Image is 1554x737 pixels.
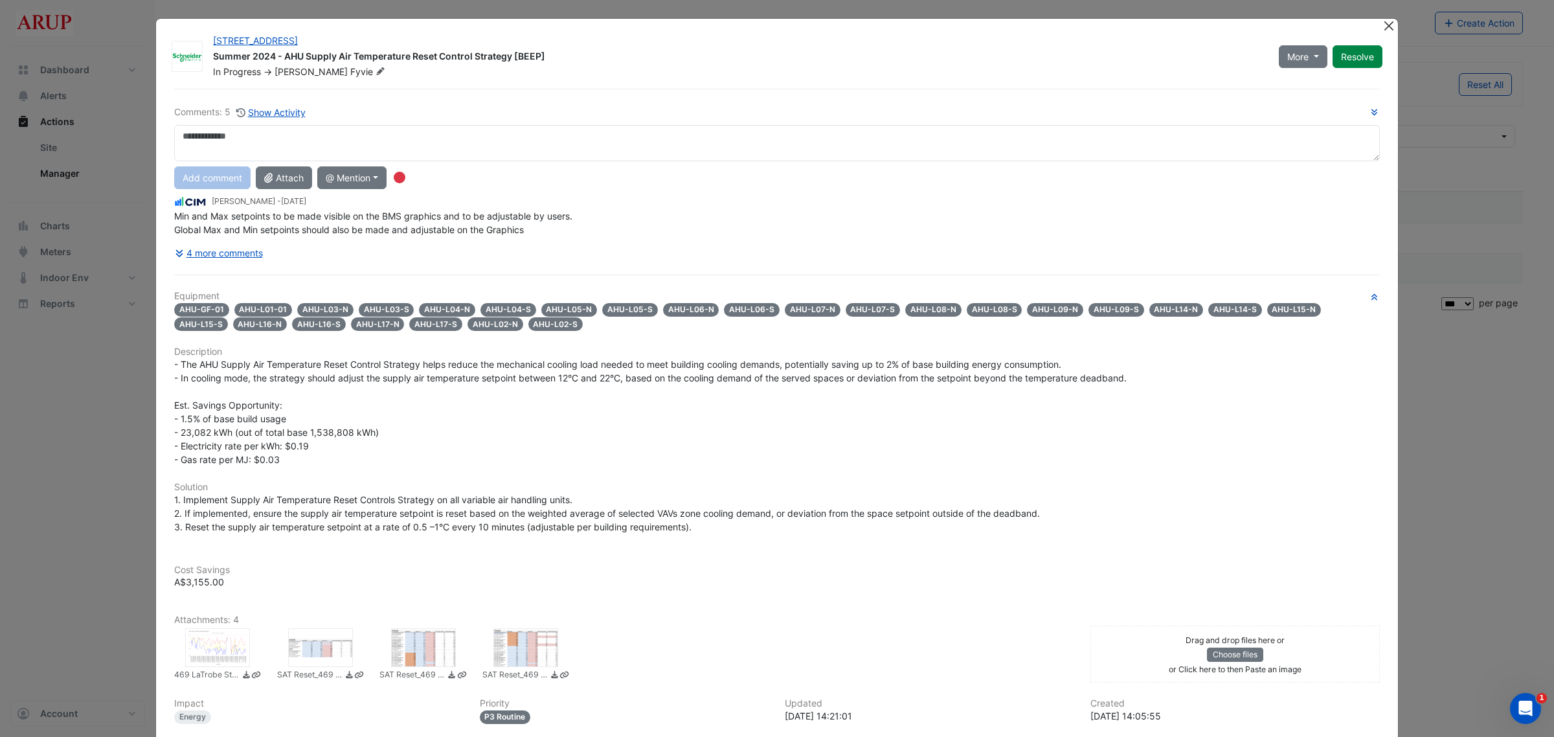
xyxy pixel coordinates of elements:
button: @ Mention [317,166,387,189]
span: AHU-L06-S [724,303,780,317]
a: Download [344,669,354,683]
img: CIM [174,195,207,209]
span: AHU-L15-N [1267,303,1322,317]
small: [PERSON_NAME] - [212,196,306,207]
img: Schneider Electric [172,51,202,63]
button: 4 more comments [174,242,264,264]
span: 1 [1537,693,1547,703]
span: Fyvie [350,65,388,78]
h6: Cost Savings [174,565,1380,576]
div: [DATE] 14:21:01 [785,709,1075,723]
span: [PERSON_NAME] [275,66,348,77]
span: AHU-L16-S [292,317,346,331]
div: Summer 2024 - AHU Supply Air Temperature Reset Control Strategy [BEEP] [213,50,1263,65]
button: Attach [256,166,312,189]
span: AHU-L05-S [602,303,658,317]
h6: Impact [174,698,464,709]
span: AHU-L08-S [967,303,1022,317]
small: SAT Reset_469 La Trobe_3 [277,669,342,683]
div: 469 LaTrobe St - Supply Air Temperature Setpoints.png [185,628,250,667]
button: Close [1382,19,1395,32]
span: -> [264,66,272,77]
span: AHU-L04-S [480,303,536,317]
span: AHU-L05-N [541,303,598,317]
span: A$3,155.00 [174,576,224,587]
a: Copy link to clipboard [354,669,364,683]
span: In Progress [213,66,261,77]
span: AHU-L15-S [174,317,228,331]
span: AHU-L17-N [351,317,405,331]
div: Comments: 5 [174,105,306,120]
span: AHU-L02-N [467,317,523,331]
button: Choose files [1207,648,1263,662]
a: Copy link to clipboard [559,669,569,683]
small: 469 LaTrobe St - Supply Air Temperature Setpoints.png [174,669,239,683]
h6: Updated [785,698,1075,709]
span: AHU-L09-N [1027,303,1083,317]
small: SAT Reset_469 La Trobe_2 [379,669,444,683]
span: More [1287,50,1309,63]
iframe: Intercom live chat [1510,693,1541,724]
span: Min and Max setpoints to be made visible on the BMS graphics and to be adjustable by users. Globa... [174,210,572,235]
span: AHU-L07-S [846,303,901,317]
h6: Priority [480,698,770,709]
span: AHU-L14-S [1208,303,1262,317]
h6: Description [174,346,1380,357]
button: More [1279,45,1327,68]
span: AHU-L17-S [409,317,462,331]
h6: Created [1090,698,1380,709]
a: [STREET_ADDRESS] [213,35,298,46]
span: AHU-L02-S [528,317,583,331]
span: - The AHU Supply Air Temperature Reset Control Strategy helps reduce the mechanical cooling load ... [174,359,1127,465]
small: Drag and drop files here or [1186,635,1285,645]
a: Download [447,669,456,683]
span: AHU-L03-S [359,303,414,317]
div: [DATE] 14:05:55 [1090,709,1380,723]
a: Download [550,669,559,683]
small: SAT Reset_469 La Trobe [482,669,547,683]
button: Resolve [1333,45,1382,68]
span: 1. Implement Supply Air Temperature Reset Controls Strategy on all variable air handling units. 2... [174,494,1040,532]
h6: Solution [174,482,1380,493]
div: Tooltip anchor [394,172,405,183]
span: 2025-04-01 14:21:01 [281,196,306,206]
div: P3 Routine [480,710,531,724]
span: AHU-L14-N [1149,303,1204,317]
span: AHU-L03-N [297,303,354,317]
div: SAT Reset_469 La Trobe_2 [391,628,456,667]
a: Copy link to clipboard [251,669,261,683]
small: or Click here to then Paste an image [1169,664,1301,674]
span: AHU-L06-N [663,303,719,317]
span: AHU-L04-N [419,303,475,317]
button: Show Activity [236,105,306,120]
div: Energy [174,710,211,724]
div: SAT Reset_469 La Trobe_3 [288,628,353,667]
a: Download [242,669,251,683]
span: AHU-L09-S [1088,303,1144,317]
span: AHU-L07-N [785,303,840,317]
span: AHU-GF-01 [174,303,229,317]
a: Copy link to clipboard [457,669,467,683]
h6: Attachments: 4 [174,615,1380,626]
span: AHU-L08-N [905,303,962,317]
span: AHU-L01-01 [234,303,293,317]
div: SAT Reset_469 La Trobe [493,628,558,667]
span: AHU-L16-N [233,317,287,331]
h6: Equipment [174,291,1380,302]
